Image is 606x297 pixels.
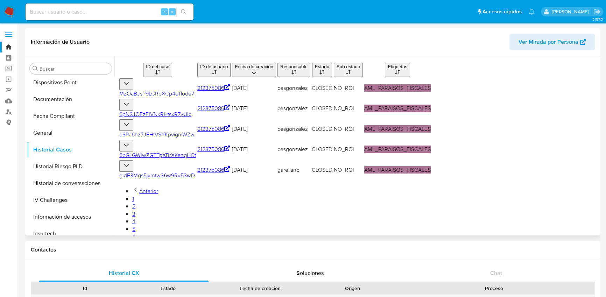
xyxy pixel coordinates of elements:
[316,285,389,292] div: Origen
[482,8,522,15] span: Accesos rápidos
[296,269,324,277] span: Soluciones
[176,7,191,17] button: search-icon
[399,285,590,292] div: Proceso
[490,269,502,277] span: Chat
[31,246,595,253] h1: Contactos
[131,285,204,292] div: Estado
[27,108,114,125] button: Fecha Compliant
[519,34,578,50] span: Ver Mirada por Persona
[214,285,306,292] div: Fecha de creación
[27,225,114,242] button: Insurtech
[529,9,535,15] a: Notificaciones
[162,8,167,15] span: ⌥
[31,38,90,45] h1: Información de Usuario
[509,34,595,50] button: Ver Mirada por Persona
[171,8,173,15] span: s
[27,91,114,108] button: Documentación
[27,208,114,225] button: Información de accesos
[33,66,38,71] button: Buscar
[27,192,114,208] button: IV Challenges
[27,125,114,141] button: General
[593,8,601,15] a: Salir
[27,141,114,158] button: Historial Casos
[48,285,121,292] div: Id
[27,158,114,175] button: Historial Riesgo PLD
[551,8,591,15] p: matiassebastian.miranda@mercadolibre.com
[26,7,193,16] input: Buscar usuario o caso...
[27,74,114,91] button: Dispositivos Point
[40,66,109,72] input: Buscar
[108,269,139,277] span: Historial CX
[27,175,114,192] button: Historial de conversaciones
